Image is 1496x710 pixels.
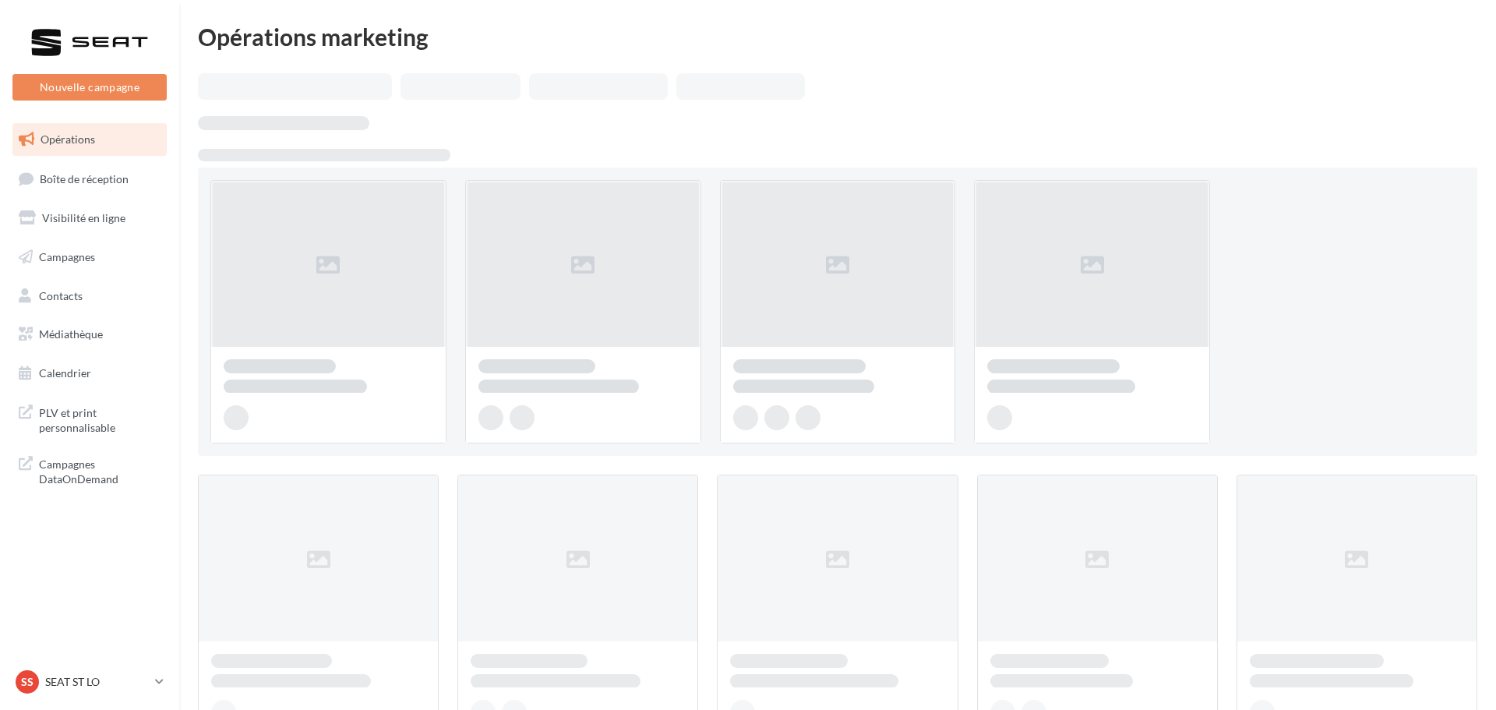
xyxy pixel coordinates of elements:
a: Médiathèque [9,318,170,351]
p: SEAT ST LO [45,674,149,690]
a: Visibilité en ligne [9,202,170,235]
span: Boîte de réception [40,171,129,185]
span: Campagnes [39,250,95,263]
a: PLV et print personnalisable [9,396,170,442]
span: Contacts [39,288,83,302]
span: PLV et print personnalisable [39,402,161,436]
div: Opérations marketing [198,25,1477,48]
a: Campagnes [9,241,170,274]
a: Contacts [9,280,170,313]
a: Opérations [9,123,170,156]
a: Campagnes DataOnDemand [9,447,170,493]
span: Visibilité en ligne [42,211,125,224]
span: Campagnes DataOnDemand [39,454,161,487]
button: Nouvelle campagne [12,74,167,101]
span: Calendrier [39,366,91,380]
a: SS SEAT ST LO [12,667,167,697]
a: Boîte de réception [9,162,170,196]
span: Médiathèque [39,327,103,341]
span: Opérations [41,132,95,146]
span: SS [21,674,34,690]
a: Calendrier [9,357,170,390]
